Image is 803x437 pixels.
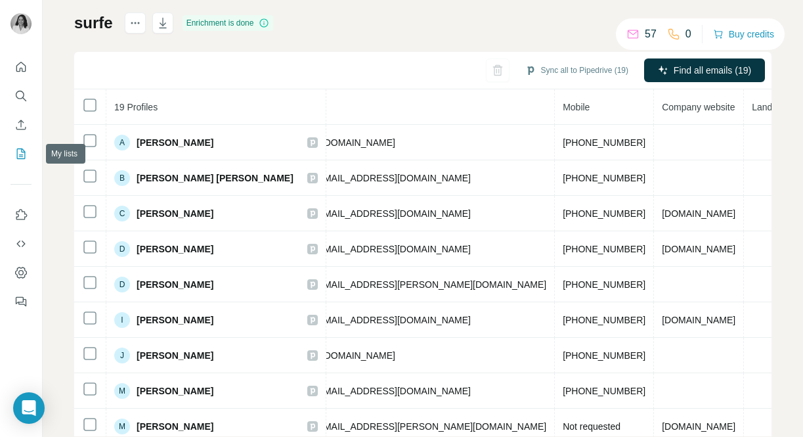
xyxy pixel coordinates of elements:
[137,172,293,185] span: [PERSON_NAME] [PERSON_NAME]
[240,173,471,183] span: [PERSON_NAME][EMAIL_ADDRESS][DOMAIN_NAME]
[114,102,158,112] span: 19 Profiles
[240,386,471,396] span: [PERSON_NAME][EMAIL_ADDRESS][DOMAIN_NAME]
[11,13,32,34] img: Avatar
[563,315,645,325] span: [PHONE_NUMBER]
[662,244,735,254] span: [DOMAIN_NAME]
[240,279,547,290] span: [PERSON_NAME][EMAIL_ADDRESS][PERSON_NAME][DOMAIN_NAME]
[11,290,32,313] button: Feedback
[114,206,130,221] div: C
[713,25,774,43] button: Buy credits
[137,207,213,220] span: [PERSON_NAME]
[563,386,645,396] span: [PHONE_NUMBER]
[11,203,32,227] button: Use Surfe on LinkedIn
[137,278,213,291] span: [PERSON_NAME]
[516,60,638,80] button: Sync all to Pipedrive (19)
[11,261,32,285] button: Dashboard
[11,232,32,256] button: Use Surfe API
[662,102,735,112] span: Company website
[137,349,213,362] span: [PERSON_NAME]
[240,208,471,219] span: [PERSON_NAME][EMAIL_ADDRESS][DOMAIN_NAME]
[240,244,471,254] span: [PERSON_NAME][EMAIL_ADDRESS][DOMAIN_NAME]
[11,142,32,166] button: My lists
[11,113,32,137] button: Enrich CSV
[114,348,130,363] div: J
[563,350,645,361] span: [PHONE_NUMBER]
[114,277,130,292] div: D
[74,12,113,34] h1: surfe
[563,102,590,112] span: Mobile
[662,315,735,325] span: [DOMAIN_NAME]
[13,392,45,424] div: Open Intercom Messenger
[125,12,146,34] button: actions
[137,313,213,327] span: [PERSON_NAME]
[11,84,32,108] button: Search
[114,241,130,257] div: D
[137,136,213,149] span: [PERSON_NAME]
[137,384,213,398] span: [PERSON_NAME]
[662,421,735,432] span: [DOMAIN_NAME]
[240,421,547,432] span: [PERSON_NAME][EMAIL_ADDRESS][PERSON_NAME][DOMAIN_NAME]
[563,137,645,148] span: [PHONE_NUMBER]
[240,315,471,325] span: [PERSON_NAME][EMAIL_ADDRESS][DOMAIN_NAME]
[644,58,765,82] button: Find all emails (19)
[563,244,645,254] span: [PHONE_NUMBER]
[137,242,213,256] span: [PERSON_NAME]
[563,279,645,290] span: [PHONE_NUMBER]
[114,135,130,150] div: A
[114,419,130,434] div: M
[563,173,645,183] span: [PHONE_NUMBER]
[114,312,130,328] div: I
[563,208,645,219] span: [PHONE_NUMBER]
[11,55,32,79] button: Quick start
[674,64,751,77] span: Find all emails (19)
[137,420,213,433] span: [PERSON_NAME]
[752,102,787,112] span: Landline
[563,421,620,432] span: Not requested
[114,170,130,186] div: B
[645,26,657,42] p: 57
[183,15,274,31] div: Enrichment is done
[685,26,691,42] p: 0
[114,383,130,399] div: M
[662,208,735,219] span: [DOMAIN_NAME]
